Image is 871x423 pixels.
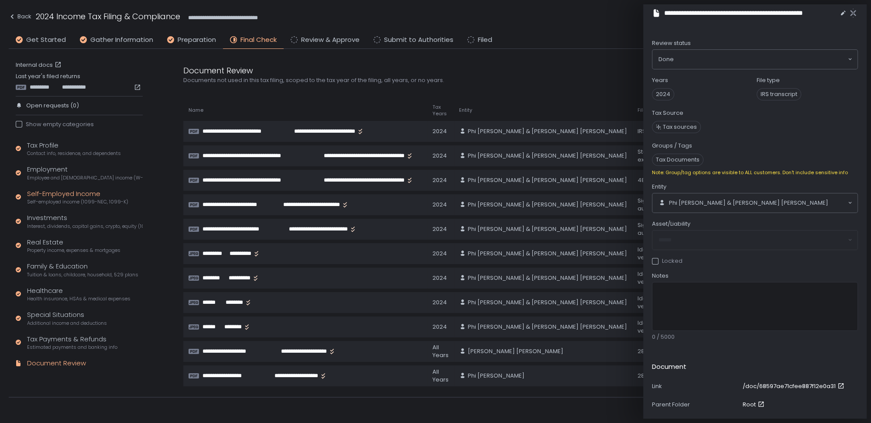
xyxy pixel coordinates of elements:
[757,88,801,100] span: IRS transcript
[652,154,703,166] span: Tax Documents
[27,344,117,351] span: Estimated payments and banking info
[663,123,697,131] span: Tax sources
[27,272,138,278] span: Tuition & loans, childcare, household, 529 plans
[384,35,453,45] span: Submit to Authorities
[183,65,602,76] div: Document Review
[27,296,130,302] span: Health insurance, HSAs & medical expenses
[26,35,66,45] span: Get Started
[652,88,674,100] span: 2024
[27,320,107,327] span: Additional income and deductions
[652,272,669,280] span: Notes
[27,175,143,181] span: Employee and [DEMOGRAPHIC_DATA] income (W-2s)
[27,286,130,303] div: Healthcare
[459,107,472,113] span: Entity
[468,323,627,331] span: Phi [PERSON_NAME] & [PERSON_NAME] [PERSON_NAME]
[652,109,683,117] label: Tax Source
[27,261,138,278] div: Family & Education
[27,310,107,327] div: Special Situations
[27,189,128,206] div: Self-Employed Income
[468,152,627,160] span: Phi [PERSON_NAME] & [PERSON_NAME] [PERSON_NAME]
[674,55,847,64] input: Search for option
[183,76,602,84] div: Documents not used in this tax filing, scoped to the tax year of the filing, all years, or no years.
[9,11,31,22] div: Back
[468,127,627,135] span: Phi [PERSON_NAME] & [PERSON_NAME] [PERSON_NAME]
[27,334,117,351] div: Tax Payments & Refunds
[652,220,690,228] span: Asset/Liability
[468,225,627,233] span: Phi [PERSON_NAME] & [PERSON_NAME] [PERSON_NAME]
[658,55,674,64] span: Done
[468,372,525,380] span: Phi [PERSON_NAME]
[652,39,691,47] span: Review status
[652,333,858,341] div: 0 / 5000
[652,183,666,191] span: Entity
[638,107,658,113] span: File type
[652,193,857,213] div: Search for option
[468,176,627,184] span: Phi [PERSON_NAME] & [PERSON_NAME] [PERSON_NAME]
[27,358,86,368] div: Document Review
[478,35,492,45] span: Filed
[468,201,627,209] span: Phi [PERSON_NAME] & [PERSON_NAME] [PERSON_NAME]
[652,401,739,409] div: Parent Folder
[468,274,627,282] span: Phi [PERSON_NAME] & [PERSON_NAME] [PERSON_NAME]
[27,141,121,157] div: Tax Profile
[652,362,686,372] h2: Document
[468,347,563,355] span: [PERSON_NAME] [PERSON_NAME]
[757,76,780,84] label: File type
[828,199,847,207] input: Search for option
[90,35,153,45] span: Gather Information
[178,35,216,45] span: Preparation
[240,35,277,45] span: Final Check
[652,169,858,176] div: Note: Group/tag options are visible to ALL customers. Don't include sensitive info
[27,165,143,181] div: Employment
[27,237,120,254] div: Real Estate
[301,35,360,45] span: Review & Approve
[36,10,180,22] h1: 2024 Income Tax Filing & Compliance
[189,107,203,113] span: Name
[652,76,668,84] label: Years
[27,150,121,157] span: Contact info, residence, and dependents
[27,247,120,254] span: Property income, expenses & mortgages
[26,102,79,110] span: Open requests (0)
[16,72,143,91] div: Last year's filed returns
[468,250,627,258] span: Phi [PERSON_NAME] & [PERSON_NAME] [PERSON_NAME]
[16,61,63,69] a: Internal docs
[669,199,828,207] span: Phi [PERSON_NAME] & [PERSON_NAME] [PERSON_NAME]
[27,213,143,230] div: Investments
[743,401,766,409] a: Root
[9,10,31,25] button: Back
[652,50,857,69] div: Search for option
[27,199,128,205] span: Self-employed income (1099-NEC, 1099-K)
[743,382,846,390] a: /doc/68597ae71cfee887f12e0a31
[468,299,627,306] span: Phi [PERSON_NAME] & [PERSON_NAME] [PERSON_NAME]
[652,142,692,150] label: Groups / Tags
[432,104,449,117] span: Tax Years
[27,223,143,230] span: Interest, dividends, capital gains, crypto, equity (1099s, K-1s)
[652,382,739,390] div: Link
